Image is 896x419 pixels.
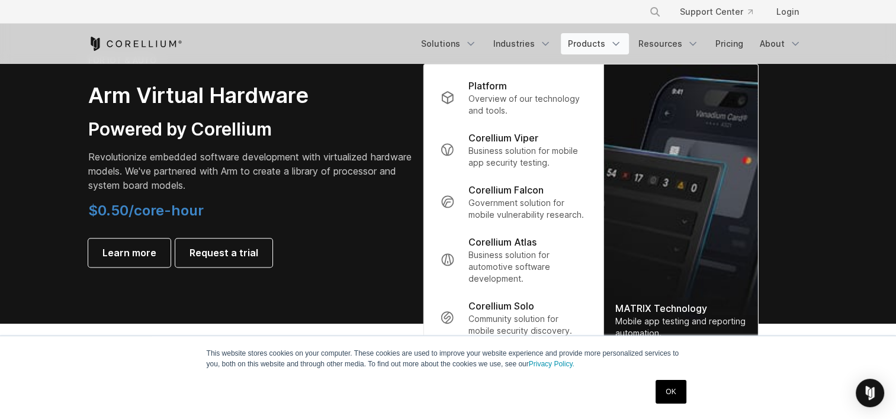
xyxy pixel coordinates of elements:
a: Products [561,33,629,54]
a: Login [767,1,808,22]
a: Corellium Home [88,37,182,51]
p: Business solution for automotive software development. [468,249,586,285]
p: Revolutionize embedded software development with virtualized hardware models. We've partnered wit... [88,150,420,192]
a: Industries [486,33,558,54]
a: OK [656,380,686,404]
p: Business solution for mobile app security testing. [468,145,586,169]
a: Corellium Viper Business solution for mobile app security testing. [431,124,596,176]
p: Corellium Atlas [468,235,537,249]
p: Government solution for mobile vulnerability research. [468,197,586,221]
p: Overview of our technology and tools. [468,93,586,117]
a: Platform Overview of our technology and tools. [431,72,596,124]
span: Learn more [102,246,156,260]
a: Request a trial [175,238,272,267]
p: Community solution for mobile security discovery. [468,313,586,337]
a: Support Center [670,1,762,22]
h3: Powered by Corellium [88,118,420,141]
button: Search [644,1,666,22]
p: Corellium Solo [468,299,534,313]
img: Matrix_WebNav_1x [603,65,758,351]
a: Learn more [88,238,171,267]
div: Open Intercom Messenger [856,379,884,407]
p: Platform [468,79,507,93]
a: Privacy Policy. [529,360,574,368]
span: Request a trial [190,246,258,260]
a: Pricing [708,33,750,54]
div: Navigation Menu [414,33,808,54]
a: Corellium Solo Community solution for mobile security discovery. [431,292,596,344]
a: Corellium Falcon Government solution for mobile vulnerability research. [431,176,596,228]
p: Corellium Viper [468,131,538,145]
p: This website stores cookies on your computer. These cookies are used to improve your website expe... [207,348,690,369]
a: Corellium Atlas Business solution for automotive software development. [431,228,596,292]
span: $0.50/core-hour [88,202,204,219]
div: Navigation Menu [635,1,808,22]
div: Mobile app testing and reporting automation. [615,315,746,339]
p: Corellium Falcon [468,183,544,197]
div: MATRIX Technology [615,301,746,315]
a: MATRIX Technology Mobile app testing and reporting automation. [603,65,758,351]
a: Solutions [414,33,484,54]
h2: Arm Virtual Hardware [88,82,420,109]
a: Resources [631,33,706,54]
a: About [753,33,808,54]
